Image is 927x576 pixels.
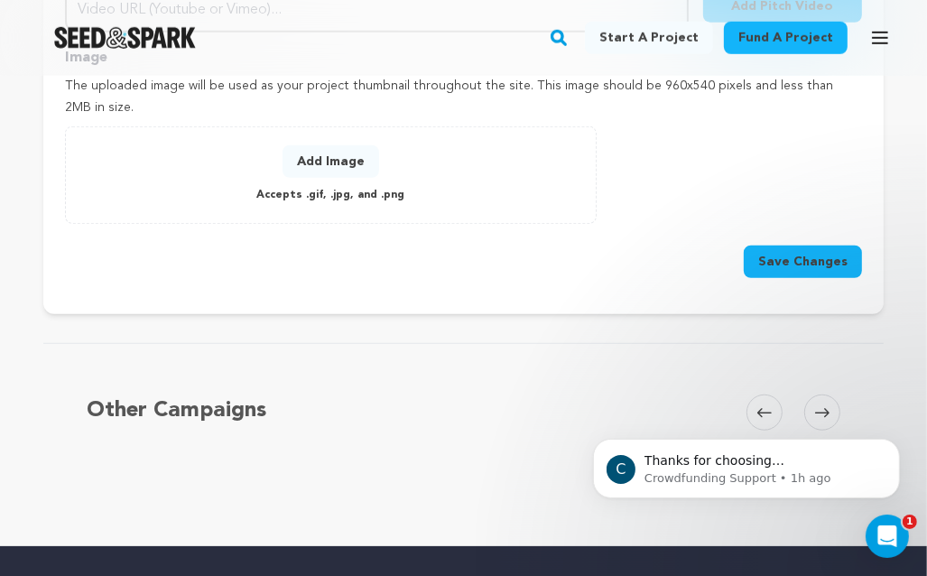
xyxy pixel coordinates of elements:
iframe: Intercom notifications message [566,401,927,527]
a: Fund a project [724,22,848,54]
p: The uploaded image will be used as your project thumbnail throughout the site. This image should ... [65,76,862,119]
button: Add Image [283,145,379,178]
img: Seed&Spark Logo Dark Mode [54,27,196,49]
iframe: Intercom live chat [866,515,909,558]
a: Seed&Spark Homepage [54,27,196,49]
p: Accepts .gif, .jpg, and .png [256,185,404,206]
button: Save Changes [744,246,862,278]
a: Start a project [585,22,713,54]
h5: Other Campaigns [87,395,266,427]
span: 1 [903,515,917,529]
